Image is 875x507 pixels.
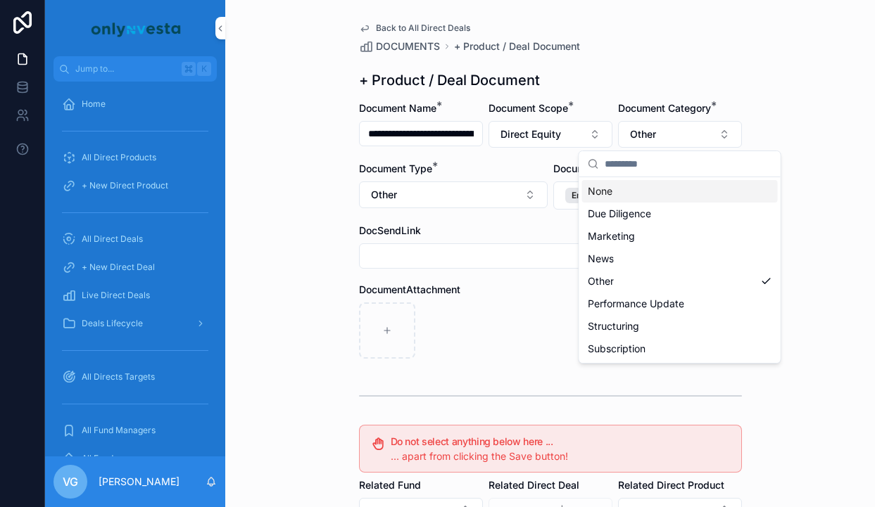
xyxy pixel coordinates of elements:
[359,23,470,34] a: Back to All Direct Deals
[53,364,217,390] a: All Directs Targets
[45,82,225,456] div: scrollable content
[82,152,156,163] span: All Direct Products
[588,207,651,221] span: Due Diligence
[359,39,440,53] a: DOCUMENTS
[53,173,217,198] a: + New Direct Product
[53,56,217,82] button: Jump to...K
[553,181,742,210] button: Select Button
[82,425,156,436] span: All Fund Managers
[588,229,635,243] span: Marketing
[359,102,436,114] span: Document Name
[489,121,612,148] button: Select Button
[89,17,182,39] img: App logo
[454,39,580,53] a: + Product / Deal Document
[82,318,143,329] span: Deals Lifecycle
[199,63,210,75] span: K
[359,479,421,491] span: Related Fund
[53,418,217,443] a: All Fund Managers
[359,283,460,295] span: DocumentAttachment
[53,145,217,170] a: All Direct Products
[579,177,781,363] div: Suggestions
[618,121,742,148] button: Select Button
[75,63,176,75] span: Jump to...
[82,180,168,191] span: + New Direct Product
[376,23,470,34] span: Back to All Direct Deals
[359,162,432,174] span: Document Type
[53,311,217,336] a: Deals Lifecycle
[588,319,639,333] span: Structuring
[630,127,656,141] span: Other
[53,446,217,471] a: All Funds
[53,91,217,117] a: Home
[553,162,650,174] span: Document Language
[53,226,217,252] a: All Direct Deals
[63,473,78,490] span: VG
[489,102,568,114] span: Document Scope
[359,70,540,90] h1: + Product / Deal Document
[82,371,155,383] span: All Directs Targets
[82,262,155,273] span: + New Direct Deal
[618,102,711,114] span: Document Category
[359,181,548,208] button: Select Button
[53,255,217,280] a: + New Direct Deal
[489,479,579,491] span: Related Direct Deal
[572,190,601,201] span: English
[359,224,421,236] span: DocSendLink
[588,342,646,356] span: Subscription
[582,180,778,203] div: None
[82,98,106,110] span: Home
[82,453,118,464] span: All Funds
[371,188,397,202] span: Other
[53,283,217,308] a: Live Direct Deals
[99,475,180,489] p: [PERSON_NAME]
[82,233,143,245] span: All Direct Deals
[376,39,440,53] span: DOCUMENTS
[391,450,568,462] span: ... apart from clicking the Save button!
[391,449,730,463] div: ... apart from clicking the Save button!
[82,290,150,301] span: Live Direct Deals
[565,188,622,203] button: Unselect 1
[588,274,614,288] span: Other
[391,437,730,447] h5: Do not select anything below here ...
[618,479,724,491] span: Related Direct Product
[588,297,684,311] span: Performance Update
[588,252,614,266] span: News
[501,127,561,141] span: Direct Equity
